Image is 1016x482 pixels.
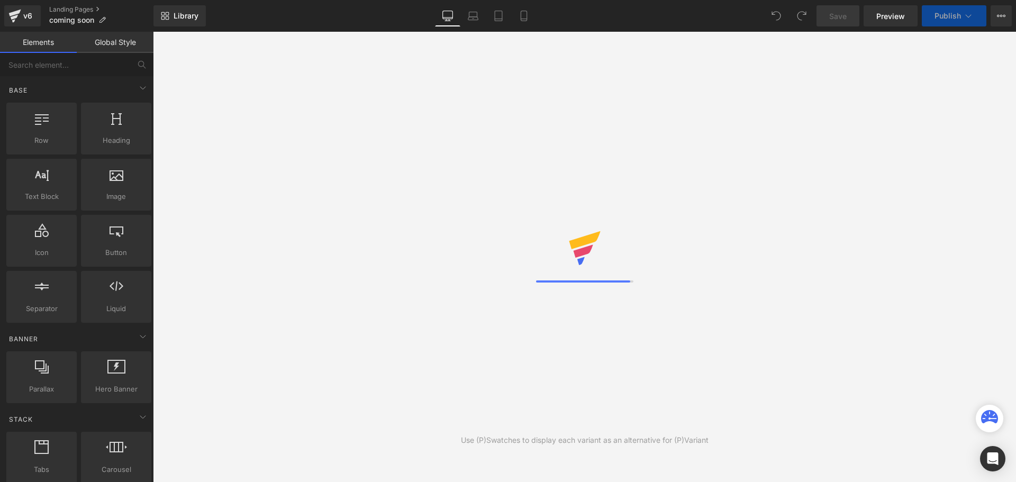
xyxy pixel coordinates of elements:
div: Use (P)Swatches to display each variant as an alternative for (P)Variant [461,434,709,446]
a: Preview [864,5,918,26]
span: Liquid [84,303,148,314]
span: Carousel [84,464,148,475]
span: coming soon [49,16,94,24]
span: Save [829,11,847,22]
span: Preview [876,11,905,22]
button: Redo [791,5,812,26]
a: v6 [4,5,41,26]
span: Heading [84,135,148,146]
a: New Library [153,5,206,26]
a: Laptop [460,5,486,26]
span: Publish [935,12,961,20]
button: More [991,5,1012,26]
span: Text Block [10,191,74,202]
span: Row [10,135,74,146]
span: Banner [8,334,39,344]
span: Button [84,247,148,258]
span: Library [174,11,198,21]
div: Open Intercom Messenger [980,446,1005,471]
button: Publish [922,5,986,26]
a: Tablet [486,5,511,26]
div: v6 [21,9,34,23]
button: Undo [766,5,787,26]
span: Parallax [10,384,74,395]
span: Hero Banner [84,384,148,395]
span: Tabs [10,464,74,475]
span: Image [84,191,148,202]
a: Global Style [77,32,153,53]
span: Separator [10,303,74,314]
span: Stack [8,414,34,424]
a: Mobile [511,5,537,26]
span: Base [8,85,29,95]
span: Icon [10,247,74,258]
a: Landing Pages [49,5,153,14]
a: Desktop [435,5,460,26]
